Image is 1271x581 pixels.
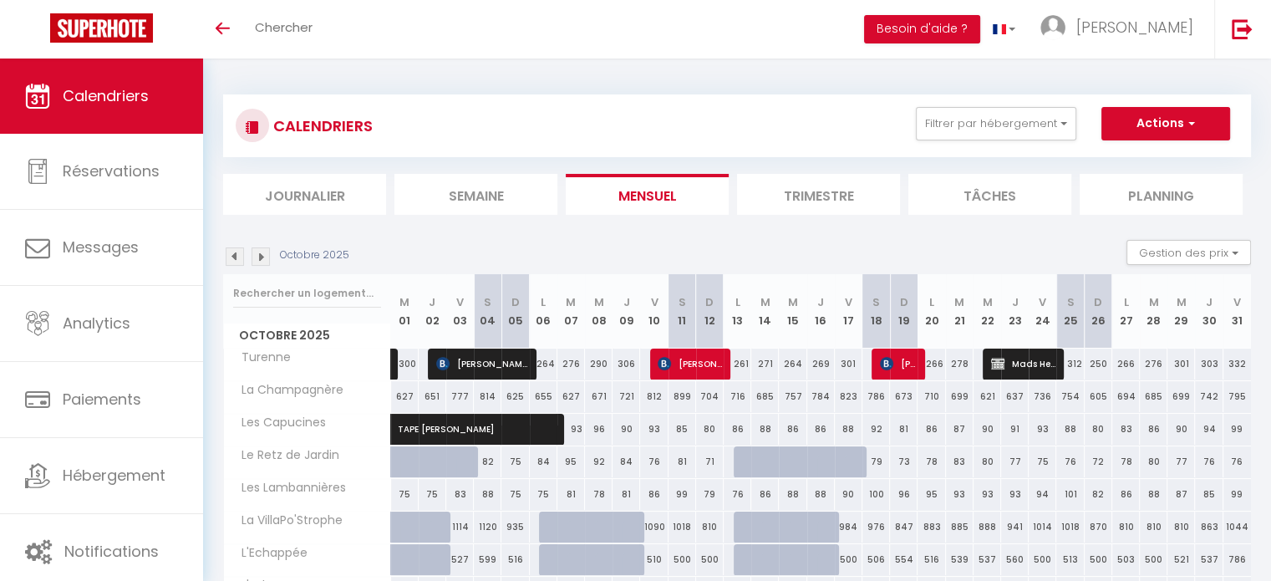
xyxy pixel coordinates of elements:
div: 99 [1223,479,1251,510]
div: 976 [862,512,890,543]
div: 76 [1056,446,1084,477]
span: Notifications [64,541,159,562]
div: 76 [640,446,668,477]
div: 90 [835,479,862,510]
div: 1018 [669,512,696,543]
div: 1090 [640,512,668,543]
abbr: M [399,294,409,310]
div: 810 [696,512,724,543]
th: 30 [1195,274,1223,349]
abbr: D [1094,294,1102,310]
div: 85 [1195,479,1223,510]
div: 627 [391,381,419,412]
div: 506 [862,544,890,575]
div: 784 [807,381,835,412]
span: Mads Heerulff [991,348,1055,380]
div: 516 [501,544,529,575]
div: 777 [446,381,474,412]
div: 88 [807,479,835,510]
div: 290 [585,349,613,380]
th: 28 [1140,274,1167,349]
div: 79 [696,479,724,510]
div: 80 [1140,446,1167,477]
div: 78 [1112,446,1140,477]
div: 86 [724,414,751,445]
th: 27 [1112,274,1140,349]
span: TAPE [PERSON_NAME] [398,405,628,436]
div: 883 [918,512,945,543]
div: 101 [1056,479,1084,510]
div: 76 [1223,446,1251,477]
div: 560 [1001,544,1029,575]
div: 1018 [1056,512,1084,543]
div: 96 [890,479,918,510]
th: 10 [640,274,668,349]
th: 02 [419,274,446,349]
div: 93 [946,479,974,510]
span: Réservations [63,161,160,181]
h3: CALENDRIERS [269,107,373,145]
th: 18 [862,274,890,349]
th: 08 [585,274,613,349]
div: 93 [1029,414,1056,445]
button: Filtrer par hébergement [916,107,1076,140]
div: 605 [1085,381,1112,412]
div: 266 [1112,349,1140,380]
div: 521 [1167,544,1195,575]
th: 29 [1167,274,1195,349]
div: 899 [669,381,696,412]
th: 24 [1029,274,1056,349]
div: 694 [1112,381,1140,412]
li: Trimestre [737,174,900,215]
abbr: L [1123,294,1128,310]
abbr: J [1012,294,1019,310]
div: 671 [585,381,613,412]
div: 75 [1029,446,1056,477]
div: 984 [835,512,862,543]
div: 716 [724,381,751,412]
th: 19 [890,274,918,349]
div: 85 [669,414,696,445]
th: 16 [807,274,835,349]
span: Messages [63,237,139,257]
div: 757 [779,381,806,412]
li: Mensuel [566,174,729,215]
th: 03 [446,274,474,349]
div: 73 [890,446,918,477]
span: Paiements [63,389,141,410]
div: 83 [446,479,474,510]
div: 78 [585,479,613,510]
span: La Champagnère [226,381,348,400]
p: Octobre 2025 [280,247,349,263]
abbr: J [1206,294,1213,310]
div: 500 [1140,544,1167,575]
div: 100 [862,479,890,510]
div: 88 [751,414,779,445]
div: 93 [640,414,668,445]
div: 513 [1056,544,1084,575]
div: 82 [1085,479,1112,510]
div: 78 [918,446,945,477]
abbr: D [705,294,714,310]
a: TAPE [PERSON_NAME] [391,414,419,446]
span: Le Retz de Jardin [226,446,343,465]
div: 303 [1195,349,1223,380]
abbr: L [929,294,934,310]
div: 300 [391,349,419,380]
input: Rechercher un logement... [233,278,381,308]
div: 94 [1195,414,1223,445]
abbr: V [1039,294,1046,310]
button: Besoin d'aide ? [864,15,980,43]
div: 500 [1029,544,1056,575]
div: 83 [1112,414,1140,445]
abbr: J [429,294,435,310]
th: 01 [391,274,419,349]
span: Hébergement [63,465,165,486]
div: 301 [1167,349,1195,380]
div: 264 [779,349,806,380]
div: 500 [835,544,862,575]
div: 795 [1223,381,1251,412]
span: [PERSON_NAME] [436,348,528,380]
div: 599 [474,544,501,575]
abbr: V [845,294,852,310]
